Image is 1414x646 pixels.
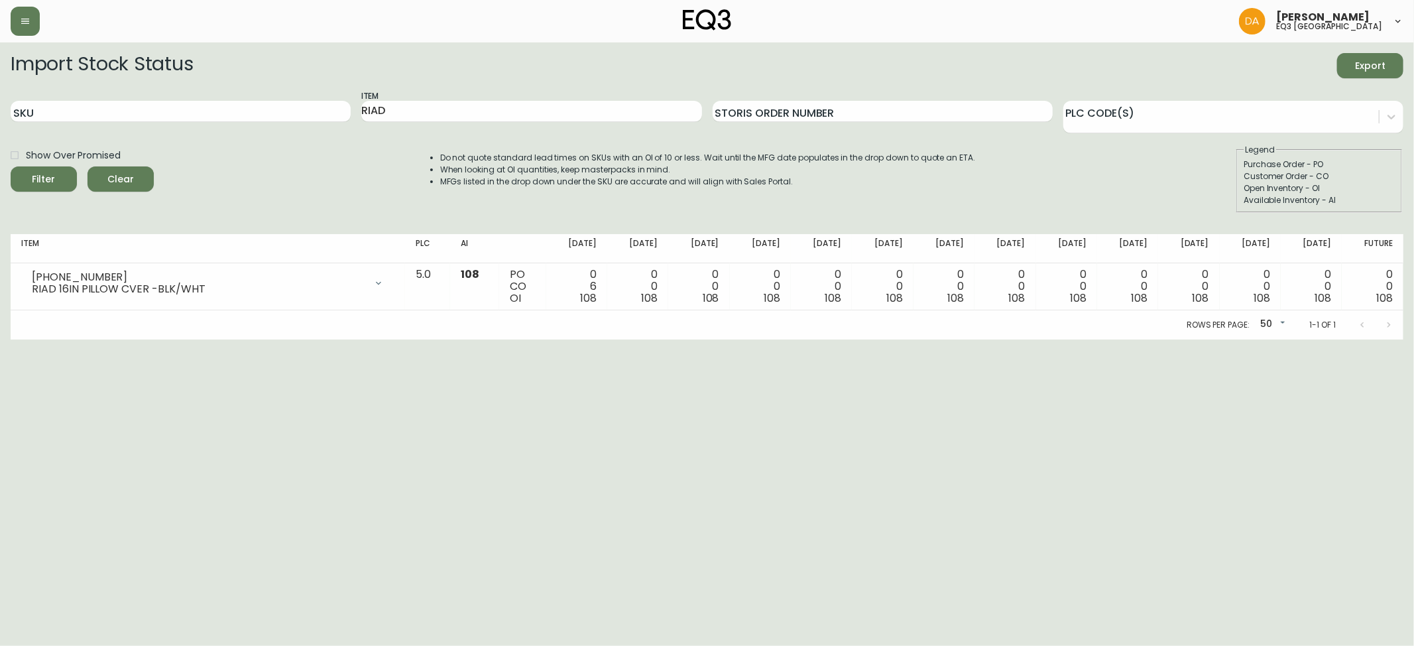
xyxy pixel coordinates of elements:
[26,149,121,162] span: Show Over Promised
[405,234,450,263] th: PLC
[607,234,668,263] th: [DATE]
[683,9,732,31] img: logo
[852,234,913,263] th: [DATE]
[32,171,56,188] div: Filter
[1337,53,1403,78] button: Export
[1187,319,1250,331] p: Rows per page:
[440,152,976,164] li: Do not quote standard lead times on SKUs with an OI of 10 or less. Wait until the MFG date popula...
[1376,291,1393,306] span: 108
[32,283,365,295] div: RIAD 16IN PILLOW CVER -BLK/WHT
[32,271,365,283] div: [PHONE_NUMBER]
[1047,269,1087,304] div: 0 0
[1244,170,1395,182] div: Customer Order - CO
[11,166,77,192] button: Filter
[1315,291,1331,306] span: 108
[1036,234,1097,263] th: [DATE]
[764,291,780,306] span: 108
[801,269,841,304] div: 0 0
[1158,234,1219,263] th: [DATE]
[1108,269,1148,304] div: 0 0
[461,267,479,282] span: 108
[1169,269,1208,304] div: 0 0
[580,291,597,306] span: 108
[21,269,394,298] div: [PHONE_NUMBER]RIAD 16IN PILLOW CVER -BLK/WHT
[791,234,852,263] th: [DATE]
[668,234,729,263] th: [DATE]
[98,171,143,188] span: Clear
[1291,269,1331,304] div: 0 0
[510,291,521,306] span: OI
[730,234,791,263] th: [DATE]
[1276,23,1382,31] h5: eq3 [GEOGRAPHIC_DATA]
[1244,194,1395,206] div: Available Inventory - AI
[1230,269,1270,304] div: 0 0
[825,291,841,306] span: 108
[11,234,405,263] th: Item
[1070,291,1087,306] span: 108
[862,269,902,304] div: 0 0
[1193,291,1209,306] span: 108
[913,234,974,263] th: [DATE]
[440,176,976,188] li: MFGs listed in the drop down under the SKU are accurate and will align with Sales Portal.
[703,291,719,306] span: 108
[88,166,154,192] button: Clear
[1309,319,1336,331] p: 1-1 of 1
[405,263,450,310] td: 5.0
[740,269,780,304] div: 0 0
[974,234,1035,263] th: [DATE]
[924,269,964,304] div: 0 0
[1220,234,1281,263] th: [DATE]
[618,269,658,304] div: 0 0
[1255,314,1288,336] div: 50
[947,291,964,306] span: 108
[1239,8,1266,34] img: dd1a7e8db21a0ac8adbf82b84ca05374
[1276,12,1370,23] span: [PERSON_NAME]
[1131,291,1148,306] span: 108
[1352,269,1393,304] div: 0 0
[557,269,597,304] div: 0 6
[985,269,1025,304] div: 0 0
[1244,159,1395,170] div: Purchase Order - PO
[450,234,499,263] th: AI
[1348,58,1393,74] span: Export
[546,234,607,263] th: [DATE]
[1342,234,1403,263] th: Future
[1097,234,1158,263] th: [DATE]
[440,164,976,176] li: When looking at OI quantities, keep masterpacks in mind.
[641,291,658,306] span: 108
[510,269,535,304] div: PO CO
[1244,144,1276,156] legend: Legend
[11,53,193,78] h2: Import Stock Status
[886,291,903,306] span: 108
[679,269,719,304] div: 0 0
[1244,182,1395,194] div: Open Inventory - OI
[1009,291,1026,306] span: 108
[1254,291,1270,306] span: 108
[1281,234,1342,263] th: [DATE]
